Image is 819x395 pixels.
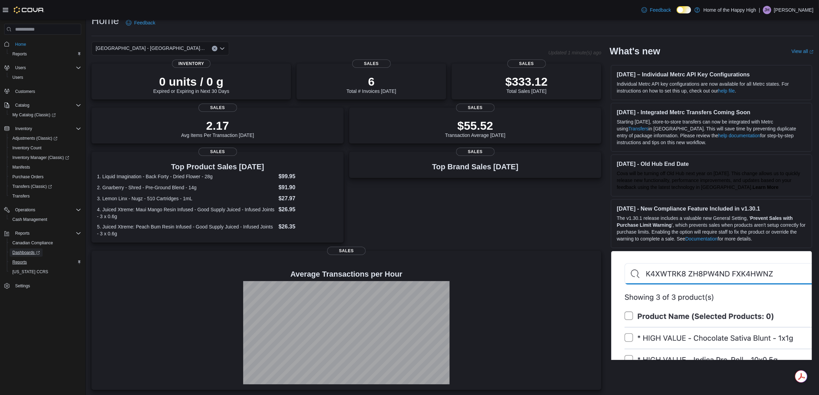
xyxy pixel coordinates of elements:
[97,223,276,237] dt: 5. Juiced Xtreme: Peach Bum Resin Infused - Good Supply Juiced - Infused Joints - 3 x 0.6g
[12,40,29,49] a: Home
[279,205,338,214] dd: $26.95
[456,104,495,112] span: Sales
[15,42,26,47] span: Home
[12,229,32,237] button: Reports
[97,184,276,191] dt: 2. Gnarberry - Shred - Pre-Ground Blend - 14g
[97,270,596,278] h4: Average Transactions per Hour
[97,163,338,171] h3: Top Product Sales [DATE]
[12,87,81,96] span: Customers
[456,148,495,156] span: Sales
[10,258,81,266] span: Reports
[96,44,205,52] span: [GEOGRAPHIC_DATA] - [GEOGRAPHIC_DATA] - Fire & Flower
[617,160,806,167] h3: [DATE] - Old Hub End Date
[97,206,276,220] dt: 4. Juiced Xtreme: Maui Mango Resin Infused - Good Supply Juiced - Infused Joints - 3 x 0.6g
[7,73,84,82] button: Users
[10,50,81,58] span: Reports
[153,75,229,94] div: Expired or Expiring in Next 30 Days
[753,184,778,190] a: Learn More
[7,134,84,143] a: Adjustments (Classic)
[12,64,81,72] span: Users
[703,6,756,14] p: Home of the Happy High
[10,73,81,82] span: Users
[327,247,366,255] span: Sales
[7,191,84,201] button: Transfers
[765,6,770,14] span: JH
[15,126,32,131] span: Inventory
[432,163,518,171] h3: Top Brand Sales [DATE]
[346,75,396,88] p: 6
[718,88,735,94] a: help file
[10,192,32,200] a: Transfers
[7,257,84,267] button: Reports
[505,75,548,88] p: $333.12
[12,101,81,109] span: Catalog
[809,50,813,54] svg: External link
[97,195,276,202] dt: 3. Lemon Linx - Nugz - 510 Cartridges - 1mL
[791,49,813,54] a: View allExternal link
[14,7,44,13] img: Cova
[4,36,81,309] nav: Complex example
[10,182,81,191] span: Transfers (Classic)
[617,109,806,116] h3: [DATE] - Integrated Metrc Transfers Coming Soon
[12,136,57,141] span: Adjustments (Classic)
[1,281,84,291] button: Settings
[12,206,81,214] span: Operations
[279,194,338,203] dd: $27.97
[1,100,84,110] button: Catalog
[718,133,760,138] a: help documentation
[12,145,42,151] span: Inventory Count
[12,64,29,72] button: Users
[10,239,81,247] span: Canadian Compliance
[12,87,38,96] a: Customers
[279,172,338,181] dd: $99.95
[10,182,55,191] a: Transfers (Classic)
[12,269,48,275] span: [US_STATE] CCRS
[279,183,338,192] dd: $91.90
[15,231,30,236] span: Reports
[1,124,84,134] button: Inventory
[445,119,506,138] div: Transaction Average [DATE]
[198,104,237,112] span: Sales
[628,126,649,131] a: Transfers
[759,6,760,14] p: |
[12,112,56,118] span: My Catalog (Classic)
[548,50,601,55] p: Updated 1 minute(s) ago
[12,40,81,48] span: Home
[10,134,81,142] span: Adjustments (Classic)
[352,60,391,68] span: Sales
[12,125,35,133] button: Inventory
[123,16,158,30] a: Feedback
[10,173,81,181] span: Purchase Orders
[181,119,254,138] div: Avg Items Per Transaction [DATE]
[1,205,84,215] button: Operations
[10,248,43,257] a: Dashboards
[7,182,84,191] a: Transfers (Classic)
[10,268,81,276] span: Washington CCRS
[15,65,26,71] span: Users
[219,46,225,51] button: Open list of options
[10,50,30,58] a: Reports
[212,46,217,51] button: Clear input
[10,248,81,257] span: Dashboards
[10,111,58,119] a: My Catalog (Classic)
[10,215,81,224] span: Cash Management
[12,51,27,57] span: Reports
[12,164,30,170] span: Manifests
[7,215,84,224] button: Cash Management
[1,39,84,49] button: Home
[12,281,81,290] span: Settings
[617,205,806,212] h3: [DATE] - New Compliance Feature Included in v1.30.1
[10,73,26,82] a: Users
[15,207,35,213] span: Operations
[12,259,27,265] span: Reports
[505,75,548,94] div: Total Sales [DATE]
[10,111,81,119] span: My Catalog (Classic)
[617,71,806,78] h3: [DATE] – Individual Metrc API Key Configurations
[198,148,237,156] span: Sales
[10,163,33,171] a: Manifests
[617,81,806,94] p: Individual Metrc API key configurations are now available for all Metrc states. For instructions ...
[12,155,69,160] span: Inventory Manager (Classic)
[15,89,35,94] span: Customers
